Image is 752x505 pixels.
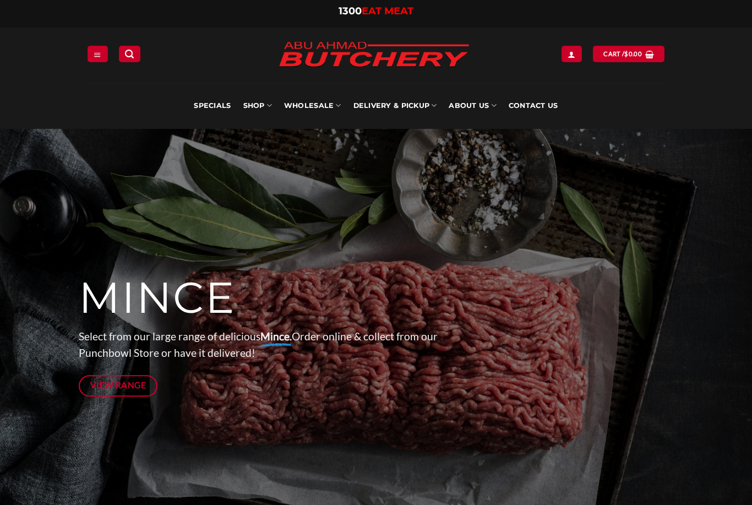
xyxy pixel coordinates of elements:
[269,34,478,76] img: Abu Ahmad Butchery
[79,330,438,360] span: Select from our large range of delicious Order online & collect from our Punchbowl Store or have ...
[119,46,140,62] a: Search
[260,330,292,343] strong: Mince.
[88,46,107,62] a: Menu
[593,46,664,62] a: View cart
[562,46,581,62] a: Login
[339,5,413,17] a: 1300EAT MEAT
[449,83,496,129] a: About Us
[194,83,231,129] a: Specials
[603,49,642,59] span: Cart /
[353,83,437,129] a: Delivery & Pickup
[243,83,272,129] a: SHOP
[624,49,628,59] span: $
[79,375,157,397] a: View Range
[362,5,413,17] span: EAT MEAT
[624,50,642,57] bdi: 0.00
[509,83,558,129] a: Contact Us
[284,83,341,129] a: Wholesale
[79,271,236,324] span: MINCE
[339,5,362,17] span: 1300
[90,378,146,392] span: View Range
